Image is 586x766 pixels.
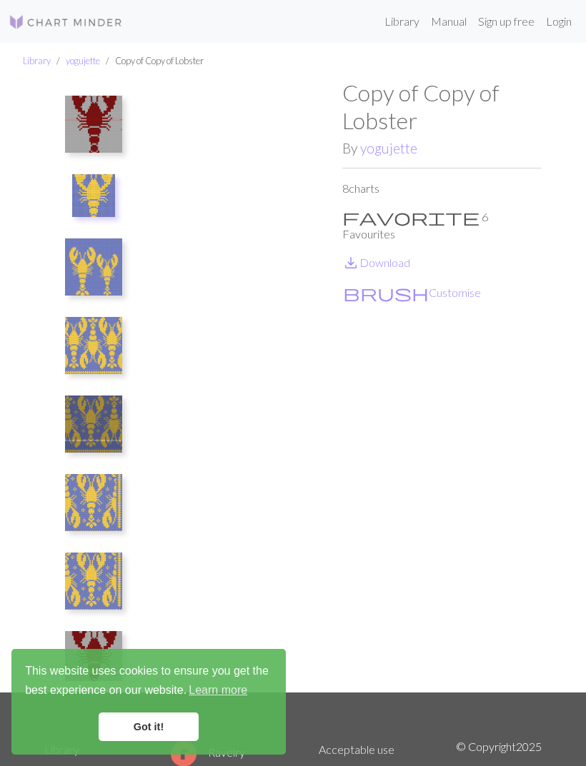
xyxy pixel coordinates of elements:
[65,395,122,453] img: Actual Body Chart
[72,174,115,217] img: Lobster Gauge
[342,180,542,197] p: 8 charts
[99,712,199,741] a: dismiss cookie message
[472,7,540,36] a: Sign up free
[540,7,577,36] a: Login
[23,55,51,66] a: Library
[100,54,204,68] li: Copy of Copy of Lobster
[343,284,429,301] i: Customise
[342,283,482,302] button: CustomiseCustomise
[187,680,249,701] a: learn more about cookies
[171,745,245,759] a: Ravelry
[342,254,359,271] i: Download
[343,283,429,303] span: brush
[65,553,122,610] img: Copy of Copy of Actual Body Chart
[65,474,122,531] img: Copy of Actual Body Chart
[342,207,480,227] span: favorite
[360,140,417,156] a: yogujette
[342,208,480,226] i: Favourite
[425,7,472,36] a: Manual
[342,256,410,269] a: DownloadDownload
[319,742,394,756] a: Acceptable use
[9,14,123,31] img: Logo
[342,79,542,134] h1: Copy of Copy of Lobster
[65,96,122,153] img: Lobster
[143,79,342,692] img: Lobster Gauge
[342,208,542,243] p: 6 Favourites
[11,649,286,755] div: cookieconsent
[66,55,100,66] a: yogujette
[65,317,122,374] img: Actual Lobster Sleeve
[379,7,425,36] a: Library
[65,631,122,688] img: Copy of Lobster
[342,253,359,273] span: save_alt
[65,238,122,296] img: Size Variations of Lobsters
[342,140,542,156] h2: By
[25,662,272,701] span: This website uses cookies to ensure you get the best experience on our website.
